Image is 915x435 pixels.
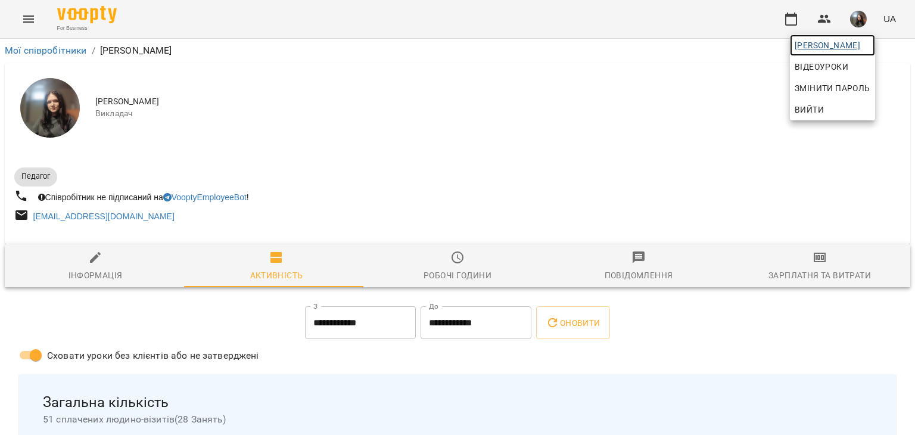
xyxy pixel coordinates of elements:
[790,35,875,56] a: [PERSON_NAME]
[790,99,875,120] button: Вийти
[795,60,848,74] span: Відеоуроки
[795,102,824,117] span: Вийти
[795,81,870,95] span: Змінити пароль
[790,77,875,99] a: Змінити пароль
[795,38,870,52] span: [PERSON_NAME]
[790,56,853,77] a: Відеоуроки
